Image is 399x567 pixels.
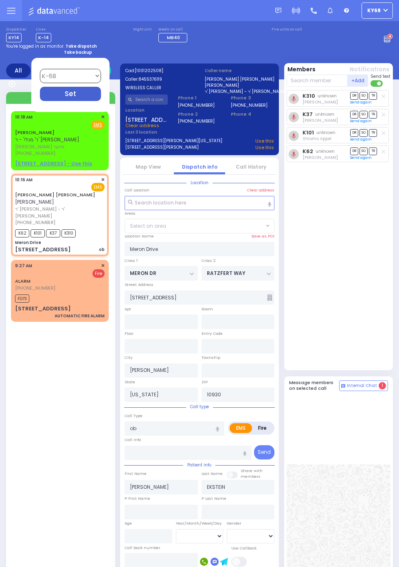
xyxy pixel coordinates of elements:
[247,187,274,193] label: Clear address
[6,64,31,78] div: All
[202,331,223,336] label: Entry Code
[15,246,71,254] div: [STREET_ADDRESS]
[15,150,55,156] span: [PHONE_NUMBER]
[99,246,105,253] div: ob
[350,147,358,155] span: DR
[125,138,222,145] a: [STREET_ADDRESS][PERSON_NAME][US_STATE]
[125,413,142,419] label: Call Type
[303,136,331,142] span: Shlomo Appel
[125,471,147,477] label: First Name
[370,73,390,79] span: Send text
[15,143,102,150] span: [PERSON_NAME] ווייזער
[231,111,274,118] span: Phone 4
[272,27,302,32] label: Fire units on call
[202,471,223,477] label: Last Name
[125,521,132,526] label: Age
[135,68,163,74] span: [1001202508]
[125,437,141,443] label: Call Info
[15,177,33,183] span: 10:16 AM
[36,27,51,32] label: Lines
[205,76,274,82] label: [PERSON_NAME] [PERSON_NAME]
[341,384,345,388] img: comment-alt.png
[186,404,213,410] span: Call type
[202,496,226,501] label: P Last Name
[303,117,338,123] span: Elya Spitzer
[130,222,166,230] span: Select an area
[367,7,381,14] span: ky68
[251,233,274,239] label: Save as POI
[231,94,274,101] span: Phone 3
[125,68,195,74] label: Cad:
[350,119,372,123] a: Send again
[318,93,337,99] span: unknown
[287,65,316,74] button: Members
[369,147,377,155] span: TR
[275,8,281,14] img: message.svg
[15,285,55,291] span: [PHONE_NUMBER]
[360,147,368,155] span: SO
[125,196,274,211] input: Search location here
[350,155,372,160] a: Send again
[252,423,273,433] label: Fire
[254,445,274,459] button: Send
[350,65,390,74] button: Notifications
[202,306,213,312] label: Room
[303,154,338,160] span: Yoel Friedrich
[350,92,358,100] span: DR
[101,176,105,183] span: ✕
[289,380,340,391] h5: Message members on selected call
[125,122,159,129] span: Clear address
[360,129,368,137] span: SO
[138,76,162,82] span: 8455376119
[15,263,32,269] span: 9:27 AM
[66,43,97,49] strong: Take dispatch
[158,27,190,32] label: Medic on call
[125,116,168,122] span: [STREET_ADDRESS]
[36,33,51,42] span: K-14
[370,79,384,88] label: Turn off text
[202,258,216,264] label: Cross 2
[176,521,224,526] div: Year/Month/Week/Day
[46,229,60,237] span: K37
[362,2,393,19] button: ky68
[28,6,82,16] img: Logo
[91,183,105,191] span: EMS
[125,233,154,239] label: Location Name
[6,33,22,42] span: KY14
[125,306,131,312] label: Apt
[125,211,136,216] label: Areas
[360,111,368,119] span: SO
[125,282,153,288] label: Street Address
[350,137,372,142] a: Send again
[350,129,358,137] span: DR
[178,111,221,118] span: Phone 2
[227,521,241,526] label: Gender
[303,148,313,154] a: K62
[287,75,348,87] input: Search member
[15,160,92,167] u: [STREET_ADDRESS] - Use this
[15,229,29,237] span: K62
[15,305,71,313] div: [STREET_ADDRESS]
[178,118,215,124] label: [PHONE_NUMBER]
[61,229,76,237] span: K310
[303,99,338,105] span: Lipa Blumenthal
[15,240,41,246] div: Meron Drive
[125,331,134,336] label: Floor
[125,187,149,193] label: Call Location
[15,136,79,143] span: ר' מנלי' - ר' [PERSON_NAME]
[94,122,102,128] u: EMS
[315,111,334,117] span: unknown
[15,294,29,303] span: FD73
[15,206,102,219] span: ר' [PERSON_NAME] - ר' [PERSON_NAME]
[231,545,256,551] label: Use Callback
[202,379,208,385] label: ZIP
[15,114,33,120] span: 10:18 AM
[15,129,55,136] a: [PERSON_NAME]
[125,258,138,264] label: Cross 1
[178,102,215,108] label: [PHONE_NUMBER]
[125,545,160,551] label: Call back number
[350,100,372,105] a: Send again
[186,180,213,186] span: Location
[101,114,105,121] span: ✕
[205,82,274,88] label: [PERSON_NAME]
